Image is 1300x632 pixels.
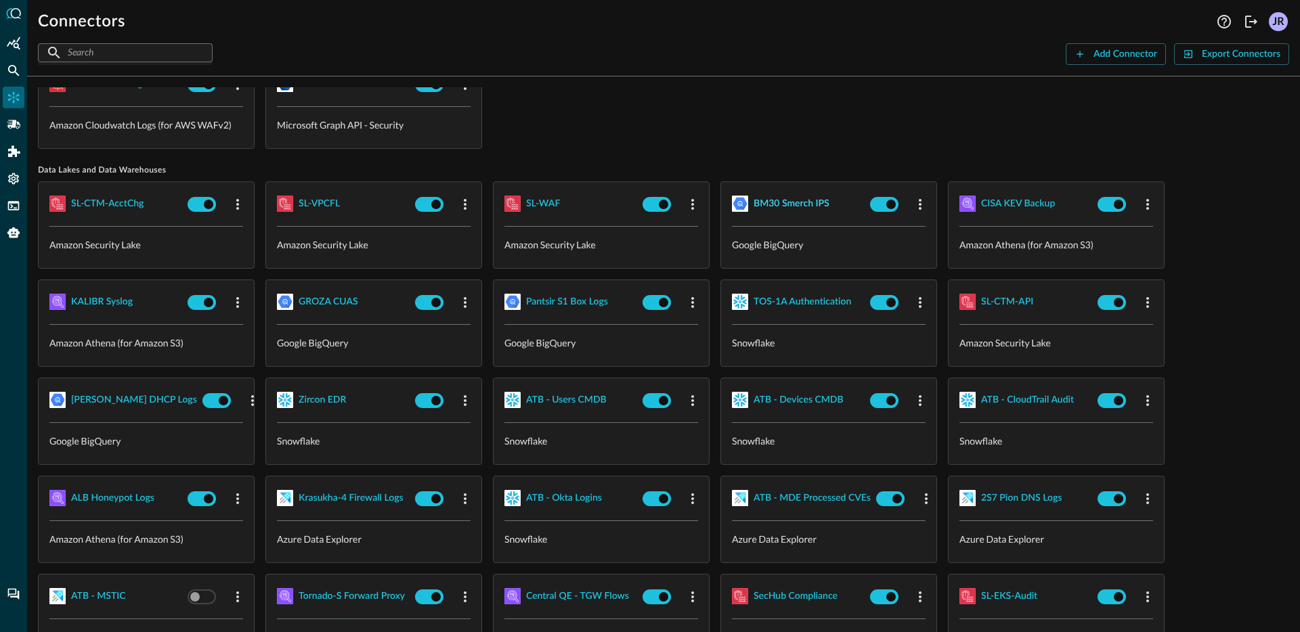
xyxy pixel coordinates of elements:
p: Amazon Athena (for Amazon S3) [959,238,1153,252]
button: ALB Honeypot Logs [71,487,154,509]
img: AzureDataExplorer.svg [277,490,293,506]
p: Snowflake [504,434,698,448]
div: CISA KEV Backup [981,196,1055,212]
p: Azure Data Explorer [732,532,926,546]
p: Snowflake [959,434,1153,448]
p: Amazon Security Lake [277,238,471,252]
button: SL-CTM-AcctChg [71,193,144,215]
img: AWSAthena.svg [49,490,66,506]
div: ATB - CloudTrail Audit [981,392,1074,409]
div: ATB - Devices CMDB [754,392,844,409]
p: Snowflake [504,532,698,546]
p: Azure Data Explorer [959,532,1153,546]
div: JR [1269,12,1288,31]
div: FSQL [3,195,24,217]
div: BM30 Smerch IPS [754,196,829,212]
img: AWSSecurityLake.svg [732,588,748,604]
button: Tornado-S Forward Proxy [299,585,405,607]
button: ATB - CloudTrail Audit [981,389,1074,411]
div: ALB Honeypot Logs [71,490,154,507]
img: Snowflake.svg [504,490,521,506]
p: Amazon Athena (for Amazon S3) [49,336,243,350]
div: Tornado-S Forward Proxy [299,588,405,605]
button: Help [1213,11,1235,32]
p: Amazon Security Lake [504,238,698,252]
button: CISA KEV Backup [981,193,1055,215]
button: ATB - Devices CMDB [754,389,844,411]
p: Snowflake [732,336,926,350]
div: SL-CTM-AcctChg [71,196,144,212]
div: Zircon EDR [299,392,346,409]
button: SL-VPCFL [299,193,340,215]
div: ATB - Users CMDB [526,392,607,409]
img: Snowflake.svg [959,392,976,408]
span: Data Lakes and Data Warehouses [38,165,1289,176]
div: GROZA CUAS [299,294,358,311]
div: Export Connectors [1202,46,1280,63]
img: AzureDataExplorer.svg [959,490,976,506]
div: SecHub Compliance [754,588,838,605]
img: AWSAthena.svg [504,588,521,604]
button: GROZA CUAS [299,291,358,313]
button: Pantsir S1 Box Logs [526,291,608,313]
img: GoogleBigQuery.svg [504,294,521,310]
button: ATB - Okta Logins [526,487,602,509]
img: AWSSecurityLake.svg [959,588,976,604]
img: AWSAthena.svg [277,588,293,604]
div: KALIBR Syslog [71,294,133,311]
div: Addons [3,141,25,162]
button: [PERSON_NAME] DHCP Logs [71,389,197,411]
div: ATB - Okta Logins [526,490,602,507]
button: Krasukha-4 Firewall Logs [299,487,404,509]
img: AWSSecurityLake.svg [504,196,521,212]
button: KALIBR Syslog [71,291,133,313]
p: Snowflake [277,434,471,448]
div: Krasukha-4 Firewall Logs [299,490,404,507]
button: ATB - MDE Processed CVEs [754,487,871,509]
div: TOS-1A Authentication [754,294,851,311]
img: GoogleBigQuery.svg [49,392,66,408]
div: Settings [3,168,24,189]
button: ATB - MSTIC [71,585,126,607]
p: Amazon Security Lake [959,336,1153,350]
div: Federated Search [3,60,24,81]
div: Summary Insights [3,32,24,54]
img: AzureDataExplorer.svg [732,490,748,506]
img: AWSSecurityLake.svg [959,294,976,310]
p: Google BigQuery [504,336,698,350]
button: SecHub Compliance [754,585,838,607]
img: AWSAthena.svg [49,294,66,310]
img: Snowflake.svg [732,392,748,408]
div: Pipelines [3,114,24,135]
div: ATB - MSTIC [71,588,126,605]
img: AWSSecurityLake.svg [277,196,293,212]
button: Export Connectors [1174,43,1289,65]
div: Connectors [3,87,24,108]
div: [PERSON_NAME] DHCP Logs [71,392,197,409]
img: AWSAthena.svg [959,196,976,212]
img: Snowflake.svg [504,392,521,408]
div: SL-VPCFL [299,196,340,212]
p: Amazon Athena (for Amazon S3) [49,532,243,546]
div: Central QE - TGW Flows [526,588,629,605]
button: Central QE - TGW Flows [526,585,629,607]
img: GoogleBigQuery.svg [277,294,293,310]
h1: Connectors [38,11,125,32]
div: Add Connector [1093,46,1157,63]
div: Query Agent [3,222,24,244]
p: Microsoft Graph API - Security [277,118,471,132]
button: Logout [1240,11,1262,32]
div: Chat [3,583,24,605]
p: Google BigQuery [49,434,243,448]
div: Pantsir S1 Box Logs [526,294,608,311]
button: SL-CTM-API [981,291,1033,313]
button: TOS-1A Authentication [754,291,851,313]
button: Zircon EDR [299,389,346,411]
div: ATB - MDE Processed CVEs [754,490,871,507]
p: Google BigQuery [732,238,926,252]
button: Add Connector [1066,43,1166,65]
img: AWSSecurityLake.svg [49,196,66,212]
div: SL-CTM-API [981,294,1033,311]
img: Snowflake.svg [732,294,748,310]
img: GoogleBigQuery.svg [732,196,748,212]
